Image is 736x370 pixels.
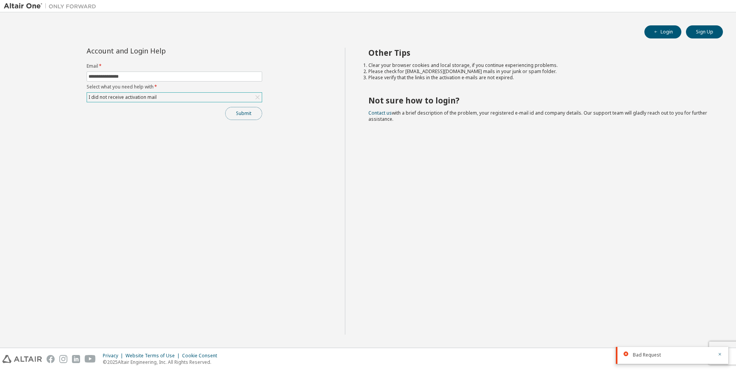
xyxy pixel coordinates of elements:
[368,110,707,122] span: with a brief description of the problem, your registered e-mail id and company details. Our suppo...
[72,355,80,363] img: linkedin.svg
[125,353,182,359] div: Website Terms of Use
[4,2,100,10] img: Altair One
[103,353,125,359] div: Privacy
[87,63,262,69] label: Email
[103,359,222,365] p: © 2025 Altair Engineering, Inc. All Rights Reserved.
[225,107,262,120] button: Submit
[368,110,392,116] a: Contact us
[87,48,227,54] div: Account and Login Help
[368,95,709,105] h2: Not sure how to login?
[368,48,709,58] h2: Other Tips
[87,93,158,102] div: I did not receive activation mail
[85,355,96,363] img: youtube.svg
[633,352,661,358] span: Bad Request
[644,25,681,38] button: Login
[368,75,709,81] li: Please verify that the links in the activation e-mails are not expired.
[59,355,67,363] img: instagram.svg
[182,353,222,359] div: Cookie Consent
[47,355,55,363] img: facebook.svg
[368,62,709,68] li: Clear your browser cookies and local storage, if you continue experiencing problems.
[368,68,709,75] li: Please check for [EMAIL_ADDRESS][DOMAIN_NAME] mails in your junk or spam folder.
[2,355,42,363] img: altair_logo.svg
[686,25,723,38] button: Sign Up
[87,84,262,90] label: Select what you need help with
[87,93,262,102] div: I did not receive activation mail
